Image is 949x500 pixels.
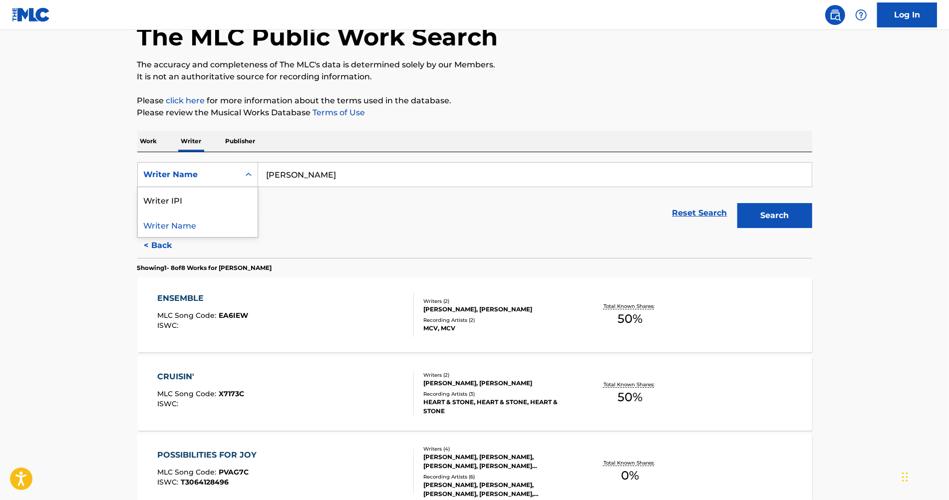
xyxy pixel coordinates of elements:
div: ENSEMBLE [157,292,248,304]
span: 50 % [618,388,642,406]
a: Log In [877,2,937,27]
span: PVAG7C [219,468,249,477]
img: help [855,9,867,21]
button: Search [737,203,812,228]
form: Search Form [137,162,812,233]
div: Help [851,5,871,25]
a: Reset Search [667,202,732,224]
p: Please review the Musical Works Database [137,107,812,119]
div: [PERSON_NAME], [PERSON_NAME], [PERSON_NAME], [PERSON_NAME] [PERSON_NAME] [423,453,574,471]
a: Public Search [825,5,845,25]
div: [PERSON_NAME], [PERSON_NAME] [423,305,574,314]
span: MLC Song Code : [157,389,219,398]
a: click here [166,96,205,105]
span: T3064128496 [181,478,229,487]
div: Recording Artists ( 3 ) [423,390,574,398]
div: Recording Artists ( 2 ) [423,316,574,324]
iframe: Chat Widget [899,452,949,500]
p: It is not an authoritative source for recording information. [137,71,812,83]
div: Drag [902,462,908,492]
div: Recording Artists ( 6 ) [423,473,574,481]
div: CRUISIN' [157,371,244,383]
span: 0 % [621,467,639,485]
span: EA6IEW [219,311,248,320]
a: ENSEMBLEMLC Song Code:EA6IEWISWC:Writers (2)[PERSON_NAME], [PERSON_NAME]Recording Artists (2)MCV,... [137,277,812,352]
div: [PERSON_NAME], [PERSON_NAME] [423,379,574,388]
p: The accuracy and completeness of The MLC's data is determined solely by our Members. [137,59,812,71]
span: 50 % [618,310,642,328]
div: Writer Name [138,212,258,237]
img: MLC Logo [12,7,50,22]
span: ISWC : [157,321,181,330]
p: Please for more information about the terms used in the database. [137,95,812,107]
a: CRUISIN'MLC Song Code:X7173CISWC:Writers (2)[PERSON_NAME], [PERSON_NAME]Recording Artists (3)HEAR... [137,356,812,431]
div: Writers ( 2 ) [423,297,574,305]
div: Writers ( 4 ) [423,445,574,453]
p: Work [137,131,160,152]
img: search [829,9,841,21]
span: X7173C [219,389,244,398]
h1: The MLC Public Work Search [137,22,498,52]
span: MLC Song Code : [157,468,219,477]
span: MLC Song Code : [157,311,219,320]
p: Writer [178,131,205,152]
p: Total Known Shares: [604,381,657,388]
span: ISWC : [157,478,181,487]
a: Terms of Use [311,108,365,117]
div: Writer IPI [138,187,258,212]
p: Total Known Shares: [604,302,657,310]
p: Publisher [223,131,259,152]
p: Showing 1 - 8 of 8 Works for [PERSON_NAME] [137,263,272,272]
div: Writer Name [144,169,234,181]
button: < Back [137,233,197,258]
div: Writers ( 2 ) [423,371,574,379]
p: Total Known Shares: [604,459,657,467]
div: POSSIBILITIES FOR JOY [157,449,262,461]
div: [PERSON_NAME], [PERSON_NAME], [PERSON_NAME], [PERSON_NAME], [PERSON_NAME] [423,481,574,499]
div: MCV, MCV [423,324,574,333]
span: ISWC : [157,399,181,408]
div: HEART & STONE, HEART & STONE, HEART & STONE [423,398,574,416]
